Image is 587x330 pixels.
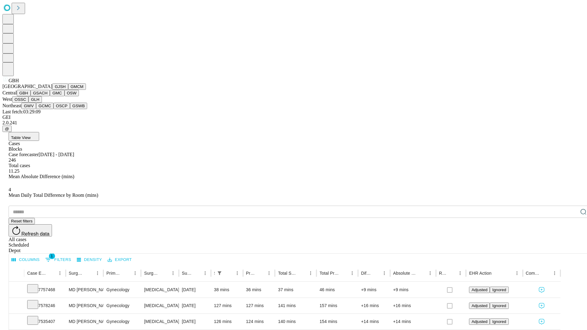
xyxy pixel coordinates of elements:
[5,127,9,131] span: @
[298,269,306,277] button: Sort
[393,282,433,298] div: +9 mins
[12,301,21,311] button: Expand
[182,282,208,298] div: [DATE]
[214,298,240,313] div: 127 mins
[182,314,208,329] div: [DATE]
[9,174,74,179] span: Mean Absolute Difference (mins)
[44,255,73,265] button: Show filters
[471,319,487,324] span: Adjusted
[52,83,68,90] button: GJSH
[361,271,371,276] div: Difference
[439,271,447,276] div: Resolved in EHR
[31,90,50,96] button: GSACH
[12,96,29,103] button: OSSC
[2,126,12,132] button: @
[319,282,355,298] div: 46 mins
[36,103,54,109] button: GCMC
[233,269,242,277] button: Menu
[11,219,32,223] span: Reset filters
[278,282,313,298] div: 37 mins
[2,84,52,89] span: [GEOGRAPHIC_DATA]
[361,314,387,329] div: +14 mins
[246,298,272,313] div: 127 mins
[54,103,70,109] button: OSCP
[9,78,19,83] span: GBH
[490,287,508,293] button: Ignored
[144,271,159,276] div: Surgery Name
[471,288,487,292] span: Adjusted
[201,269,209,277] button: Menu
[371,269,380,277] button: Sort
[490,318,508,325] button: Ignored
[11,135,31,140] span: Table View
[224,269,233,277] button: Sort
[93,269,102,277] button: Menu
[169,269,177,277] button: Menu
[17,90,31,96] button: GBH
[361,282,387,298] div: +9 mins
[469,318,490,325] button: Adjusted
[550,269,559,277] button: Menu
[69,271,84,276] div: Surgeon Name
[9,152,39,157] span: Case forecaster
[106,298,138,313] div: Gynecology
[106,255,133,265] button: Export
[9,187,11,192] span: 4
[278,314,313,329] div: 140 mins
[490,302,508,309] button: Ignored
[214,314,240,329] div: 126 mins
[542,269,550,277] button: Sort
[339,269,348,277] button: Sort
[75,255,104,265] button: Density
[246,282,272,298] div: 36 mins
[9,132,39,141] button: Table View
[2,103,21,108] span: Northeast
[492,319,506,324] span: Ignored
[492,288,506,292] span: Ignored
[319,271,339,276] div: Total Predicted Duration
[214,282,240,298] div: 38 mins
[246,271,256,276] div: Predicted In Room Duration
[2,90,17,95] span: Central
[192,269,201,277] button: Sort
[47,269,56,277] button: Sort
[380,269,389,277] button: Menu
[471,303,487,308] span: Adjusted
[456,269,464,277] button: Menu
[144,314,175,329] div: [MEDICAL_DATA] [MEDICAL_DATA] REMOVAL TUBES AND/OR OVARIES FOR UTERUS 250GM OR LESS
[39,152,74,157] span: [DATE] - [DATE]
[361,298,387,313] div: +16 mins
[28,96,42,103] button: GLH
[417,269,426,277] button: Sort
[27,282,63,298] div: 7757468
[306,269,315,277] button: Menu
[492,269,501,277] button: Sort
[246,314,272,329] div: 124 mins
[215,269,224,277] button: Show filters
[27,271,46,276] div: Case Epic Id
[65,90,79,96] button: OSW
[9,193,98,198] span: Mean Daily Total Difference by Room (mins)
[160,269,169,277] button: Sort
[69,282,100,298] div: MD [PERSON_NAME] [PERSON_NAME]
[9,163,30,168] span: Total cases
[106,282,138,298] div: Gynecology
[69,314,100,329] div: MD [PERSON_NAME] [PERSON_NAME]
[182,271,192,276] div: Surgery Date
[131,269,139,277] button: Menu
[513,269,521,277] button: Menu
[256,269,265,277] button: Sort
[9,224,52,237] button: Refresh data
[2,97,12,102] span: West
[21,103,36,109] button: GWV
[2,115,585,120] div: GEI
[12,317,21,327] button: Expand
[393,298,433,313] div: +16 mins
[492,303,506,308] span: Ignored
[182,298,208,313] div: [DATE]
[9,218,35,224] button: Reset filters
[9,168,19,174] span: 11.25
[10,255,41,265] button: Select columns
[2,120,585,126] div: 2.0.241
[122,269,131,277] button: Sort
